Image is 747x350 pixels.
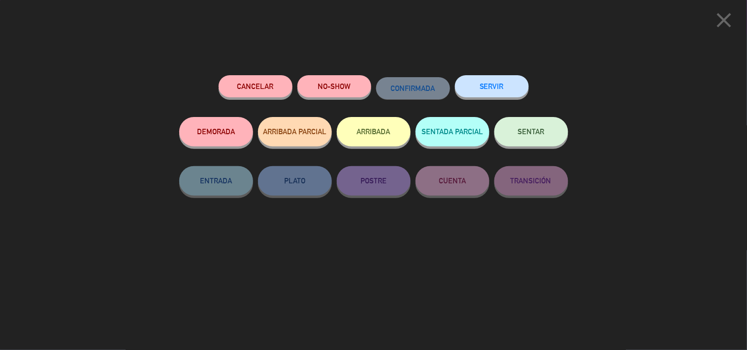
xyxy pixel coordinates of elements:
button: POSTRE [337,166,411,196]
button: PLATO [258,166,332,196]
button: ENTRADA [179,166,253,196]
button: SENTAR [494,117,568,146]
span: CONFIRMADA [391,84,435,92]
button: ARRIBADA PARCIAL [258,117,332,146]
button: NO-SHOW [297,75,371,97]
span: ARRIBADA PARCIAL [263,127,326,136]
button: SERVIR [455,75,529,97]
button: ARRIBADA [337,117,411,146]
button: TRANSICIÓN [494,166,568,196]
button: Cancelar [219,75,292,97]
button: CONFIRMADA [376,77,450,99]
i: close [712,8,737,32]
button: DEMORADA [179,117,253,146]
button: close [709,7,740,36]
button: SENTADA PARCIAL [416,117,489,146]
span: SENTAR [518,127,545,136]
button: CUENTA [416,166,489,196]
